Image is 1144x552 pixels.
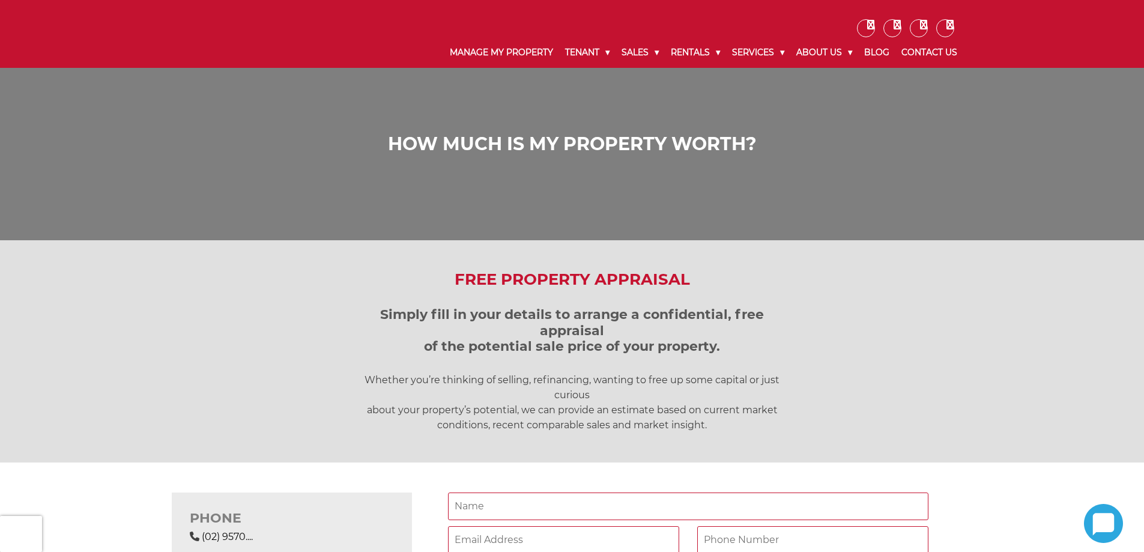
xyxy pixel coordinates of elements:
[448,493,928,520] input: Name
[895,37,963,68] a: Contact Us
[726,37,790,68] a: Services
[347,307,797,354] h3: Simply fill in your details to arrange a confidential, free appraisal of the potential sale price...
[559,37,616,68] a: Tenant
[202,531,253,542] span: (02) 9570....
[181,18,296,50] img: Noonan Real Estate Agency
[858,37,895,68] a: Blog
[202,531,253,542] a: Click to reveal phone number
[444,37,559,68] a: Manage My Property
[616,37,665,68] a: Sales
[790,37,858,68] a: About Us
[190,511,394,526] h3: PHONE
[665,37,726,68] a: Rentals
[172,270,972,289] h2: Free Property Appraisal
[184,133,960,155] h1: How Much is My Property Worth?
[347,372,797,432] p: Whether you’re thinking of selling, refinancing, wanting to free up some capital or just curious ...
